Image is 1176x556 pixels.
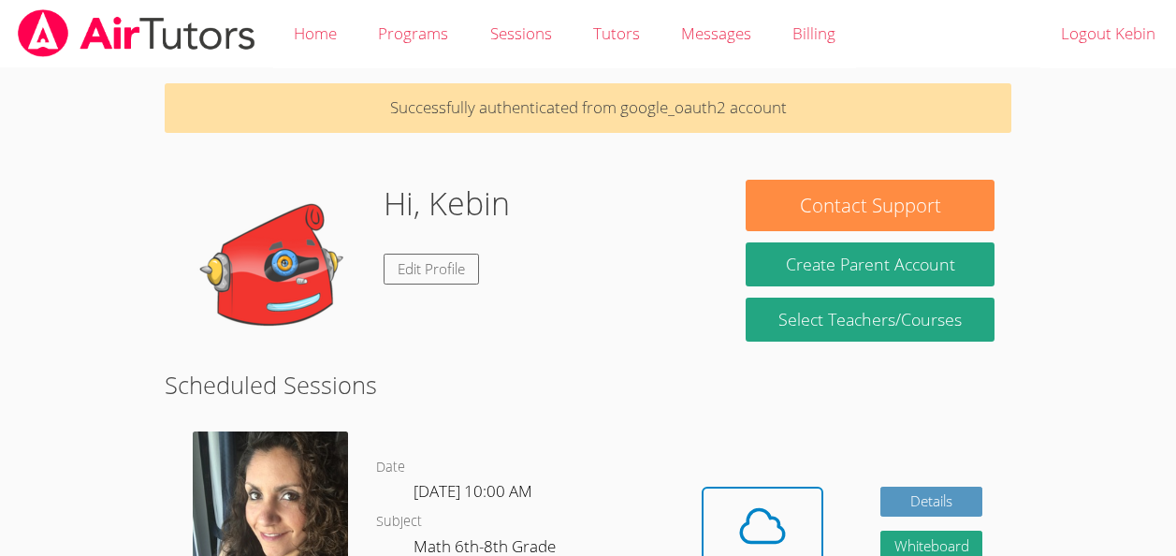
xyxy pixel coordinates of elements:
[384,254,479,285] a: Edit Profile
[181,180,369,367] img: default.png
[376,510,422,534] dt: Subject
[376,456,405,479] dt: Date
[746,298,994,342] a: Select Teachers/Courses
[681,22,751,44] span: Messages
[746,242,994,286] button: Create Parent Account
[746,180,994,231] button: Contact Support
[414,480,532,502] span: [DATE] 10:00 AM
[880,487,983,518] a: Details
[165,367,1011,402] h2: Scheduled Sessions
[165,83,1011,133] p: Successfully authenticated from google_oauth2 account
[384,180,510,227] h1: Hi, Kebin
[16,9,257,57] img: airtutors_banner-c4298cdbf04f3fff15de1276eac7730deb9818008684d7c2e4769d2f7ddbe033.png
